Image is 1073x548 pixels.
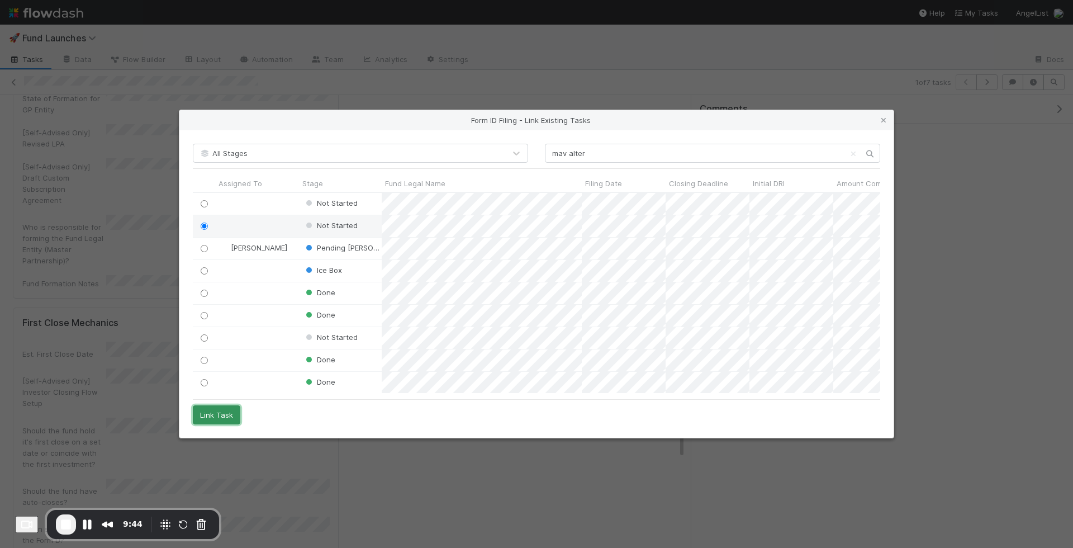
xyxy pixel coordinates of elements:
span: Not Started [303,199,358,207]
div: Done [303,287,335,298]
input: Toggle Row Selected [201,312,208,319]
span: Closing Deadline [669,178,728,189]
input: Toggle Row Selected [201,223,208,230]
span: Done [303,377,335,386]
span: Ice Box [303,266,342,275]
span: Pending [PERSON_NAME] Codes [303,243,429,252]
div: Not Started [303,197,358,209]
span: Done [303,288,335,297]
input: Toggle Row Selected [201,357,208,364]
input: Toggle Row Selected [201,379,208,386]
div: Pending [PERSON_NAME] Codes [303,242,382,253]
input: Toggle Row Selected [201,245,208,252]
div: [PERSON_NAME] [220,242,287,253]
div: Not Started [303,332,358,343]
div: Ice Box [303,264,342,276]
button: Link Task [193,405,240,424]
span: Stage [302,178,323,189]
span: Assigned To [219,178,262,189]
span: Amount Committed [837,178,904,189]
span: Filing Date [585,178,622,189]
span: Fund Legal Name [385,178,445,189]
input: Toggle Row Selected [201,334,208,342]
button: Clear search [848,145,859,163]
div: Done [303,309,335,320]
input: Search [545,144,880,163]
span: Done [303,310,335,319]
span: Initial DRI [753,178,785,189]
div: Not Started [303,220,358,231]
span: [PERSON_NAME] [231,243,287,252]
div: Done [303,376,335,388]
span: All Stages [199,149,248,158]
img: avatar_99e80e95-8f0d-4917-ae3c-b5dad577a2b5.png [220,243,229,252]
div: Done [303,354,335,365]
input: Toggle Row Selected [201,267,208,275]
input: Toggle Row Selected [201,290,208,297]
span: Not Started [303,221,358,230]
input: Toggle Row Selected [201,200,208,207]
div: Form ID Filing - Link Existing Tasks [179,110,894,130]
span: Done [303,355,335,364]
span: Not Started [303,333,358,342]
